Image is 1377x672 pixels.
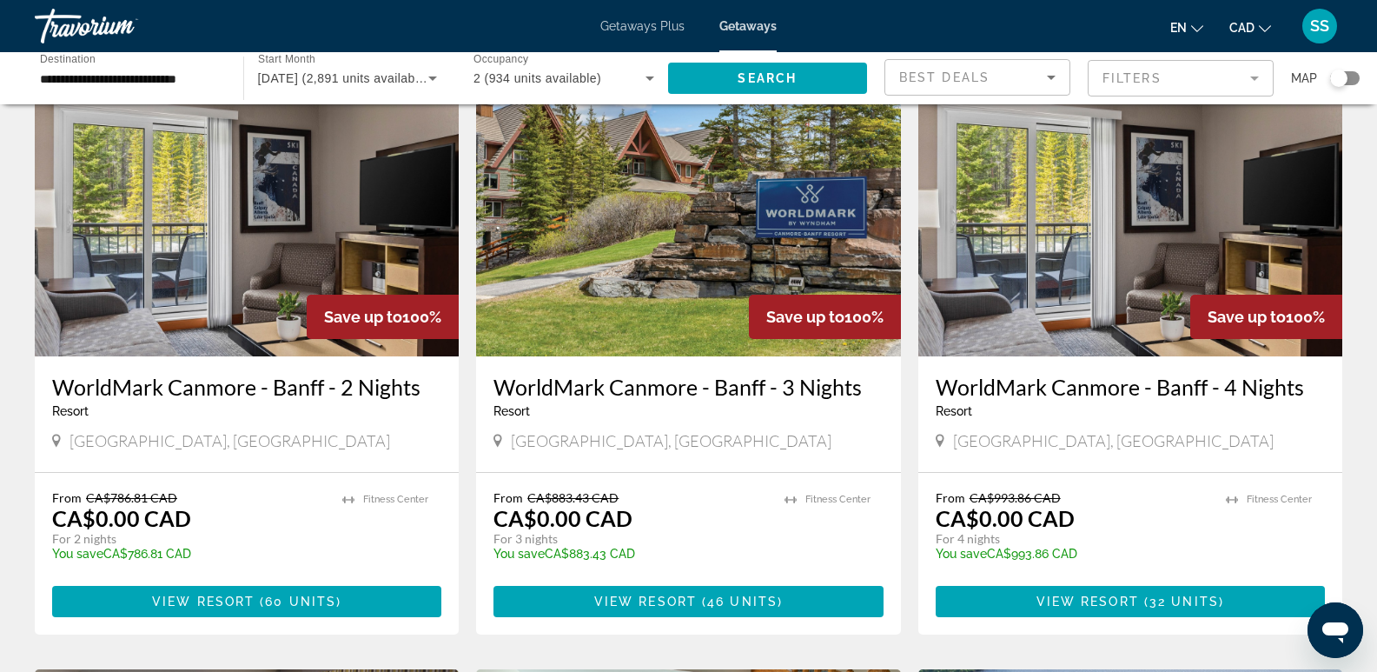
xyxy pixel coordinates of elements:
span: Start Month [258,54,315,65]
span: 32 units [1149,595,1219,609]
button: User Menu [1297,8,1342,44]
button: Change currency [1229,15,1271,40]
span: [GEOGRAPHIC_DATA], [GEOGRAPHIC_DATA] [70,431,390,450]
span: Destination [40,53,96,64]
button: View Resort(32 units) [936,586,1325,617]
span: ( ) [255,595,341,609]
a: Getaways [719,19,777,33]
span: Occupancy [473,54,528,65]
div: 100% [307,295,459,339]
span: Map [1291,66,1317,90]
img: A408I01X.jpg [35,78,459,356]
span: View Resort [1036,595,1139,609]
button: Search [668,63,868,94]
span: From [493,490,523,505]
span: From [52,490,82,505]
span: From [936,490,965,505]
span: CA$883.43 CAD [527,490,619,505]
span: Search [738,71,797,85]
span: Save up to [1208,308,1286,326]
p: For 2 nights [52,531,325,547]
mat-select: Sort by [899,67,1056,88]
p: CA$0.00 CAD [52,505,191,531]
span: Resort [52,404,89,418]
p: CA$993.86 CAD [936,547,1208,561]
span: Fitness Center [1247,494,1312,505]
img: A408I01X.jpg [918,78,1342,356]
a: Getaways Plus [600,19,685,33]
p: CA$0.00 CAD [936,505,1075,531]
span: [GEOGRAPHIC_DATA], [GEOGRAPHIC_DATA] [511,431,831,450]
button: Filter [1088,59,1274,97]
span: CA$786.81 CAD [86,490,177,505]
span: SS [1310,17,1329,35]
span: ( ) [1139,595,1224,609]
span: ( ) [697,595,783,609]
a: WorldMark Canmore - Banff - 3 Nights [493,374,883,400]
span: Save up to [766,308,844,326]
iframe: Button to launch messaging window [1307,602,1363,658]
p: For 4 nights [936,531,1208,547]
span: Fitness Center [805,494,871,505]
p: CA$883.43 CAD [493,547,766,561]
span: You save [936,547,987,561]
span: 2 (934 units available) [473,71,601,85]
span: Fitness Center [363,494,428,505]
button: View Resort(60 units) [52,586,441,617]
div: 100% [749,295,901,339]
p: For 3 nights [493,531,766,547]
p: CA$0.00 CAD [493,505,632,531]
span: Save up to [324,308,402,326]
span: View Resort [594,595,697,609]
span: 60 units [265,595,336,609]
a: WorldMark Canmore - Banff - 2 Nights [52,374,441,400]
span: Resort [936,404,972,418]
a: WorldMark Canmore - Banff - 4 Nights [936,374,1325,400]
span: Best Deals [899,70,990,84]
button: View Resort(46 units) [493,586,883,617]
span: You save [493,547,545,561]
p: CA$786.81 CAD [52,547,325,561]
span: [DATE] (2,891 units available) [258,71,430,85]
button: Change language [1170,15,1203,40]
a: Travorium [35,3,209,49]
span: CA$993.86 CAD [970,490,1061,505]
span: Resort [493,404,530,418]
div: 100% [1190,295,1342,339]
span: 46 units [707,595,778,609]
span: [GEOGRAPHIC_DATA], [GEOGRAPHIC_DATA] [953,431,1274,450]
span: View Resort [152,595,255,609]
img: A408E01X.jpg [476,78,900,356]
span: CAD [1229,21,1255,35]
span: You save [52,547,103,561]
span: en [1170,21,1187,35]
